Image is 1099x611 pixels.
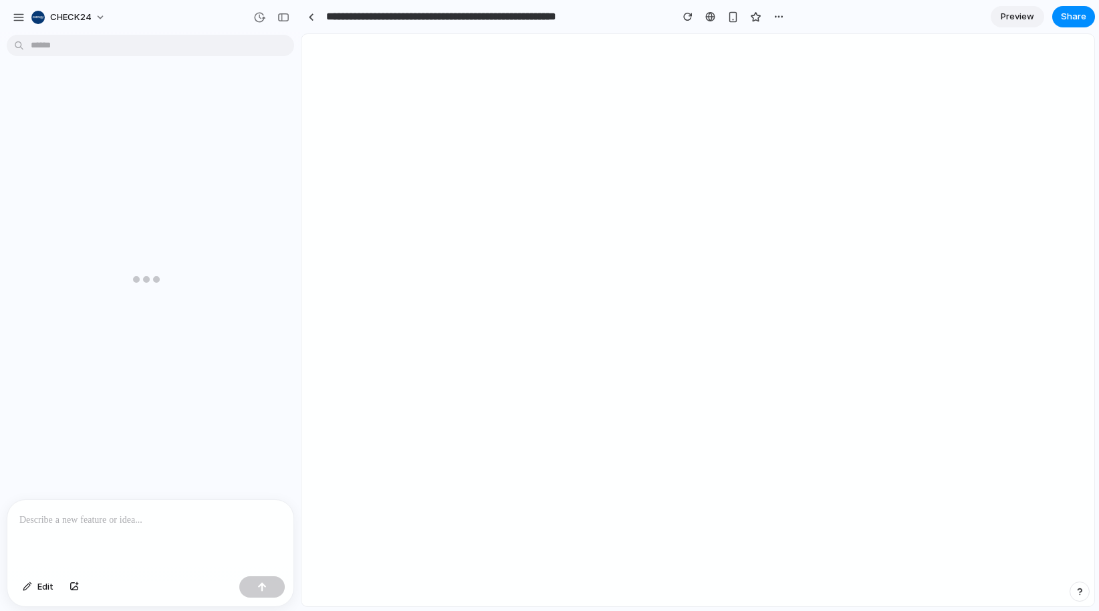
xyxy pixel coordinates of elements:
[16,576,60,598] button: Edit
[991,6,1044,27] a: Preview
[1052,6,1095,27] button: Share
[37,580,53,594] span: Edit
[50,11,92,24] span: CHECK24
[1001,10,1034,23] span: Preview
[1061,10,1086,23] span: Share
[26,7,112,28] button: CHECK24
